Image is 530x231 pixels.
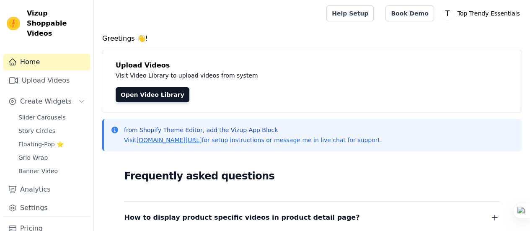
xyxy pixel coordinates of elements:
[124,136,382,144] p: Visit for setup instructions or message me in live chat for support.
[13,138,90,150] a: Floating-Pop ⭐
[18,127,55,135] span: Story Circles
[441,6,523,21] button: T Top Trendy Essentials
[7,17,20,30] img: Vizup
[454,6,523,21] p: Top Trendy Essentials
[445,9,450,18] text: T
[3,54,90,70] a: Home
[13,165,90,177] a: Banner Video
[20,96,72,106] span: Create Widgets
[3,200,90,216] a: Settings
[116,87,189,102] a: Open Video Library
[27,8,87,39] span: Vizup Shoppable Videos
[18,167,58,175] span: Banner Video
[124,168,500,184] h2: Frequently asked questions
[13,125,90,137] a: Story Circles
[124,126,382,134] p: from Shopify Theme Editor, add the Vizup App Block
[13,112,90,123] a: Slider Carousels
[116,60,508,70] h4: Upload Videos
[13,152,90,164] a: Grid Wrap
[326,5,374,21] a: Help Setup
[124,212,360,223] span: How to display product specific videos in product detail page?
[18,140,64,148] span: Floating-Pop ⭐
[18,153,48,162] span: Grid Wrap
[124,212,500,223] button: How to display product specific videos in product detail page?
[137,137,202,143] a: [DOMAIN_NAME][URL]
[3,181,90,198] a: Analytics
[3,93,90,110] button: Create Widgets
[3,72,90,89] a: Upload Videos
[116,70,491,80] p: Visit Video Library to upload videos from system
[385,5,434,21] a: Book Demo
[18,113,66,122] span: Slider Carousels
[102,34,522,44] h4: Greetings 👋!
